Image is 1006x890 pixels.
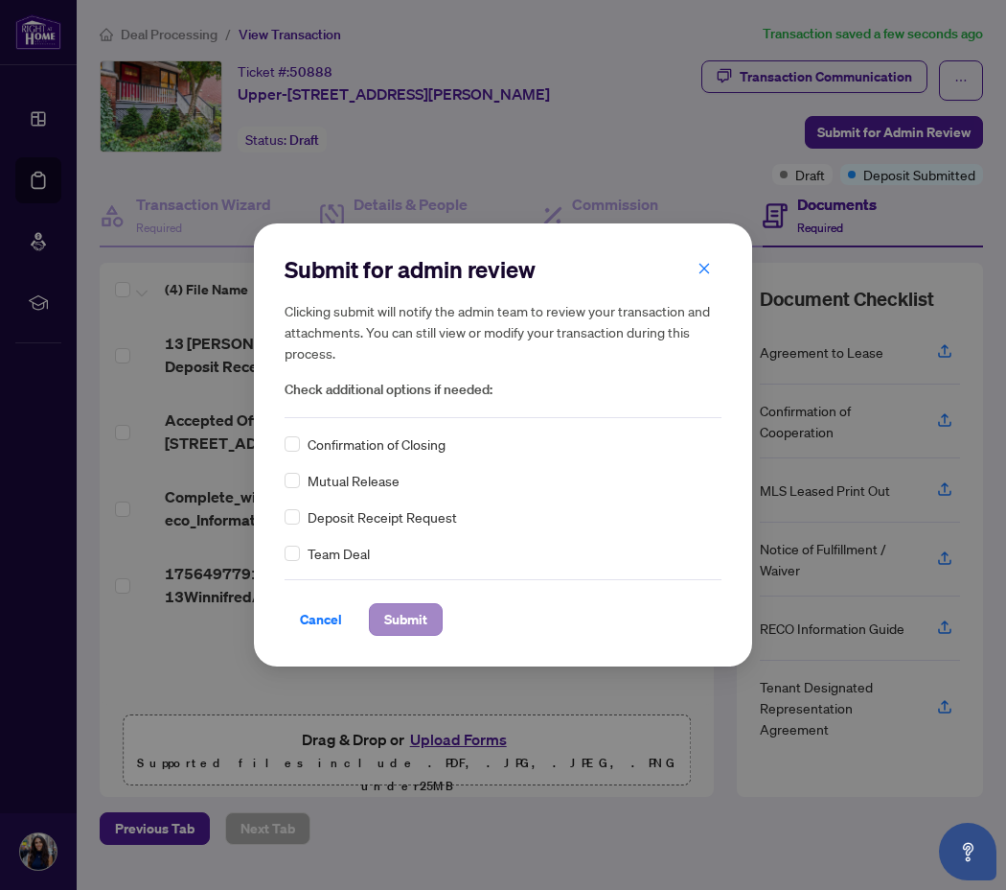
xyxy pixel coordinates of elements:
[285,379,721,401] span: Check additional options if needed:
[308,506,457,527] span: Deposit Receipt Request
[939,823,996,880] button: Open asap
[308,433,446,455] span: Confirmation of Closing
[308,470,400,491] span: Mutual Release
[308,543,370,564] span: Team Deal
[285,603,357,636] button: Cancel
[697,262,711,275] span: close
[285,254,721,285] h2: Submit for admin review
[369,603,443,636] button: Submit
[384,604,427,635] span: Submit
[300,604,342,635] span: Cancel
[285,300,721,363] h5: Clicking submit will notify the admin team to review your transaction and attachments. You can st...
